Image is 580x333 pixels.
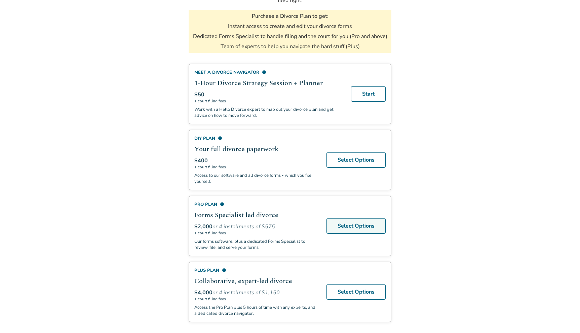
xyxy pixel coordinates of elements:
div: Plus Plan [194,267,318,273]
div: DIY Plan [194,135,318,141]
span: $2,000 [194,223,212,230]
span: info [222,268,226,272]
a: Select Options [326,218,386,234]
span: $4,000 [194,289,212,296]
div: Pro Plan [194,201,318,207]
span: $400 [194,157,208,164]
div: or 4 installments of $1,150 [194,289,318,296]
p: Our forms software, plus a dedicated Forms Specialist to review, file, and serve your forms. [194,238,318,251]
a: Select Options [326,284,386,300]
div: or 4 installments of $575 [194,223,318,230]
p: Work with a Hello Divorce expert to map out your divorce plan and get advice on how to move forward. [194,106,343,119]
h2: 1-Hour Divorce Strategy Session + Planner [194,78,343,88]
a: Select Options [326,152,386,168]
iframe: Chat Widget [546,301,580,333]
li: Instant access to create and edit your divorce forms [228,23,352,30]
span: $50 [194,91,204,98]
span: info [218,136,222,140]
h2: Collaborative, expert-led divorce [194,276,318,286]
span: info [220,202,224,206]
h2: Your full divorce paperwork [194,144,318,154]
li: Dedicated Forms Specialist to handle filing and the court for you (Pro and above) [193,33,387,40]
span: info [262,70,266,74]
h2: Forms Specialist led divorce [194,210,318,220]
span: + court filing fees [194,164,318,170]
h3: Purchase a Divorce Plan to get: [252,12,328,20]
span: + court filing fees [194,296,318,302]
div: Meet a divorce navigator [194,69,343,75]
li: Team of experts to help you navigate the hard stuff (Plus) [221,43,360,50]
p: Access to our software and all divorce forms - which you file yourself. [194,172,318,185]
p: Access the Pro Plan plus 5 hours of time with any experts, and a dedicated divorce navigator. [194,304,318,317]
a: Start [351,86,386,102]
span: + court filing fees [194,98,343,104]
span: + court filing fees [194,230,318,236]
